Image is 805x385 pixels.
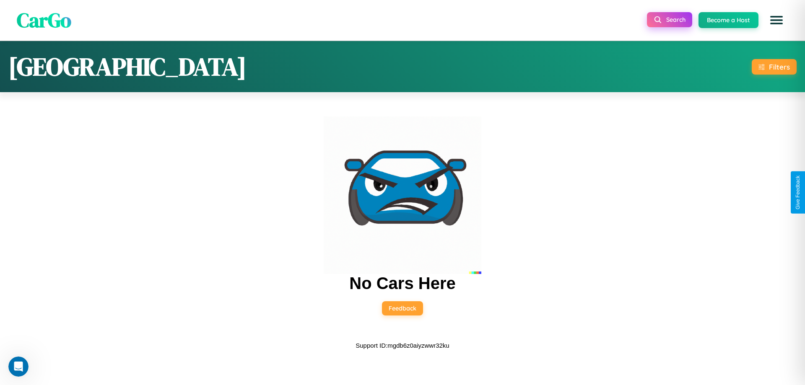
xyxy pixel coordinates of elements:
button: Open menu [765,8,788,32]
button: Search [647,12,692,27]
span: Search [666,16,686,23]
iframe: Intercom live chat [8,357,29,377]
p: Support ID: mgdb6z0aiyzwwr32ku [356,340,449,351]
button: Feedback [382,301,423,315]
span: CarGo [17,6,71,34]
button: Become a Host [699,12,758,28]
div: Give Feedback [795,176,801,209]
button: Filters [752,59,797,75]
img: car [324,116,481,274]
div: Filters [769,62,790,71]
h1: [GEOGRAPHIC_DATA] [8,49,247,84]
h2: No Cars Here [349,274,455,293]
